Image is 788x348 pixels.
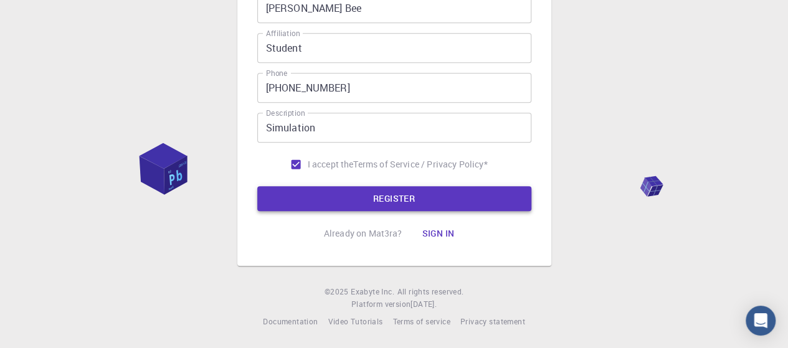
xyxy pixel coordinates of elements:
label: Affiliation [266,28,300,39]
span: © 2025 [325,286,351,298]
a: Exabyte Inc. [351,286,394,298]
span: Privacy statement [460,316,525,326]
span: Exabyte Inc. [351,286,394,296]
a: Terms of Service / Privacy Policy* [353,158,487,171]
span: [DATE] . [411,299,437,309]
span: Terms of service [392,316,450,326]
label: Description [266,108,305,118]
span: Video Tutorials [328,316,382,326]
a: Terms of service [392,316,450,328]
a: Video Tutorials [328,316,382,328]
a: [DATE]. [411,298,437,311]
span: I accept the [308,158,354,171]
label: Phone [266,68,287,78]
a: Privacy statement [460,316,525,328]
a: Documentation [263,316,318,328]
span: All rights reserved. [397,286,463,298]
div: Open Intercom Messenger [746,306,776,336]
button: Sign in [412,221,464,246]
span: Platform version [351,298,411,311]
button: REGISTER [257,186,531,211]
span: Documentation [263,316,318,326]
p: Already on Mat3ra? [324,227,402,240]
p: Terms of Service / Privacy Policy * [353,158,487,171]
